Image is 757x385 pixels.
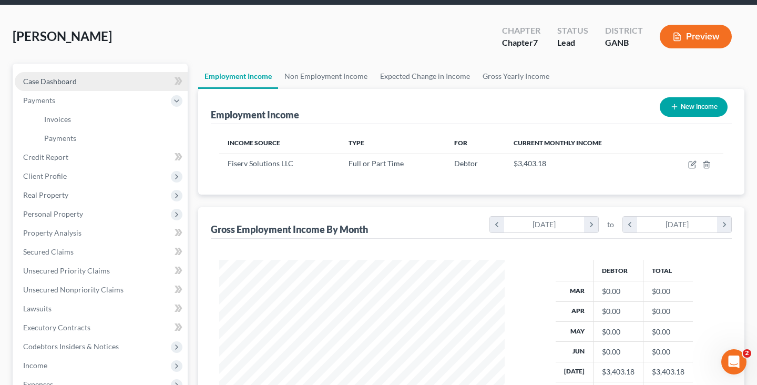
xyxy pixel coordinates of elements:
a: Unsecured Priority Claims [15,261,188,280]
a: Employment Income [198,64,278,89]
div: $0.00 [602,347,635,357]
div: Employment Income [211,108,299,121]
span: to [607,219,614,230]
td: $0.00 [643,342,693,362]
th: [DATE] [556,362,594,382]
span: Secured Claims [23,247,74,256]
div: Lead [557,37,588,49]
div: Status [557,25,588,37]
i: chevron_right [584,217,598,232]
a: Credit Report [15,148,188,167]
i: chevron_left [623,217,637,232]
a: Expected Change in Income [374,64,476,89]
span: Fiserv Solutions LLC [228,159,293,168]
button: Preview [660,25,732,48]
a: Gross Yearly Income [476,64,556,89]
span: Case Dashboard [23,77,77,86]
div: GANB [605,37,643,49]
div: [DATE] [504,217,585,232]
span: Income [23,361,47,370]
div: $0.00 [602,327,635,337]
th: Debtor [594,260,643,281]
button: New Income [660,97,728,117]
span: Invoices [44,115,71,124]
th: Total [643,260,693,281]
span: Income Source [228,139,280,147]
span: Codebtors Insiders & Notices [23,342,119,351]
span: Client Profile [23,171,67,180]
span: 7 [533,37,538,47]
th: May [556,321,594,341]
span: Type [349,139,364,147]
div: District [605,25,643,37]
span: Payments [44,134,76,143]
td: $0.00 [643,301,693,321]
a: Payments [36,129,188,148]
span: Lawsuits [23,304,52,313]
td: $3,403.18 [643,362,693,382]
div: $0.00 [602,306,635,317]
a: Executory Contracts [15,318,188,337]
span: For [454,139,467,147]
i: chevron_left [490,217,504,232]
div: Chapter [502,25,540,37]
span: [PERSON_NAME] [13,28,112,44]
a: Non Employment Income [278,64,374,89]
span: 2 [743,349,751,358]
span: Property Analysis [23,228,81,237]
span: Executory Contracts [23,323,90,332]
span: Full or Part Time [349,159,404,168]
i: chevron_right [717,217,731,232]
span: Unsecured Priority Claims [23,266,110,275]
span: Unsecured Nonpriority Claims [23,285,124,294]
a: Property Analysis [15,224,188,242]
span: Current Monthly Income [514,139,602,147]
th: Mar [556,281,594,301]
a: Unsecured Nonpriority Claims [15,280,188,299]
span: Debtor [454,159,478,168]
a: Invoices [36,110,188,129]
iframe: Intercom live chat [721,349,746,374]
div: $0.00 [602,286,635,297]
a: Lawsuits [15,299,188,318]
div: $3,403.18 [602,367,635,377]
div: Chapter [502,37,540,49]
a: Secured Claims [15,242,188,261]
a: Case Dashboard [15,72,188,91]
span: Payments [23,96,55,105]
span: Personal Property [23,209,83,218]
th: Apr [556,301,594,321]
td: $0.00 [643,321,693,341]
div: Gross Employment Income By Month [211,223,368,236]
span: Credit Report [23,153,68,161]
div: [DATE] [637,217,718,232]
td: $0.00 [643,281,693,301]
th: Jun [556,342,594,362]
span: $3,403.18 [514,159,546,168]
span: Real Property [23,190,68,199]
